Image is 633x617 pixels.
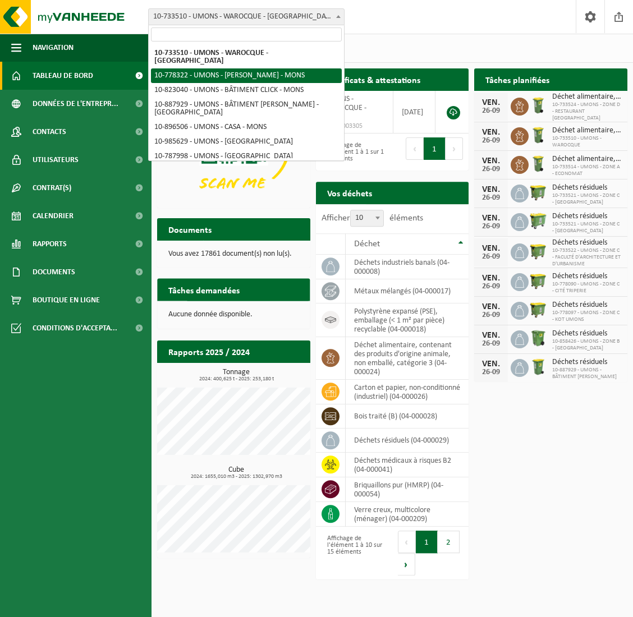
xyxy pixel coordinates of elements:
[157,340,261,362] h2: Rapports 2025 / 2024
[322,529,387,577] div: Affichage de l'élément 1 à 10 sur 15 éléments
[480,107,502,115] div: 26-09
[33,230,67,258] span: Rapports
[151,98,342,120] li: 10-887929 - UMONS - BÂTIMENT [PERSON_NAME] - [GEOGRAPHIC_DATA]
[33,62,93,90] span: Tableau de bord
[393,91,436,133] td: [DATE]
[552,212,622,221] span: Déchets résiduels
[163,369,310,382] h3: Tonnage
[151,120,342,135] li: 10-896506 - UMONS - CASA - MONS
[33,258,75,286] span: Documents
[324,95,366,121] span: UMONS - WAROCQUE - MONS
[163,376,310,382] span: 2024: 400,625 t - 2025: 253,180 t
[552,281,622,294] span: 10-778090 - UMONS - ZONE C - CITÉ TRIPERIE
[552,310,622,323] span: 10-778097 - UMONS - ZONE C - KOT UMONS
[529,154,548,173] img: WB-0140-HPE-GN-50
[480,274,502,283] div: VEN.
[529,96,548,115] img: WB-0140-HPE-GN-50
[149,9,344,25] span: 10-733510 - UMONS - WAROCQUE - MONS
[552,367,622,380] span: 10-887929 - UMONS - BÂTIMENT [PERSON_NAME]
[151,68,342,83] li: 10-778322 - UMONS - [PERSON_NAME] - MONS
[552,93,622,102] span: Déchet alimentaire, contenant des produits d'origine animale, non emballé, catég...
[33,314,117,342] span: Conditions d'accepta...
[480,128,502,137] div: VEN.
[552,272,622,281] span: Déchets résiduels
[157,218,223,240] h2: Documents
[480,331,502,340] div: VEN.
[552,155,622,164] span: Déchet alimentaire, contenant des produits d'origine animale, non emballé, catég...
[480,340,502,348] div: 26-09
[480,223,502,231] div: 26-09
[529,242,548,261] img: WB-1100-HPE-GN-50
[480,302,502,311] div: VEN.
[151,149,342,164] li: 10-787998 - UMONS - [GEOGRAPHIC_DATA]
[552,192,622,206] span: 10-733521 - UMONS - ZONE C - [GEOGRAPHIC_DATA]
[33,34,74,62] span: Navigation
[438,531,460,553] button: 2
[474,68,561,90] h2: Tâches planifiées
[529,126,548,145] img: WB-0140-HPE-GN-50
[416,531,438,553] button: 1
[151,135,342,149] li: 10-985629 - UMONS - [GEOGRAPHIC_DATA]
[446,137,463,160] button: Next
[529,211,548,231] img: WB-0660-HPE-GN-50
[346,404,469,429] td: bois traité (B) (04-000028)
[33,90,118,118] span: Données de l'entrepr...
[480,156,502,165] div: VEN.
[322,214,423,223] label: Afficher éléments
[480,283,502,291] div: 26-09
[346,380,469,404] td: carton et papier, non-conditionné (industriel) (04-000026)
[529,271,548,291] img: WB-1100-HPE-GN-50
[151,83,342,98] li: 10-823040 - UMONS - BÂTIMENT CLICK - MONS
[529,183,548,202] img: WB-1100-HPE-GN-50
[398,553,415,575] button: Next
[552,126,622,135] span: Déchet alimentaire, contenant des produits d'origine animale, non emballé, catég...
[552,238,622,247] span: Déchets résiduels
[552,358,622,367] span: Déchets résiduels
[552,221,622,234] span: 10-733521 - UMONS - ZONE C - [GEOGRAPHIC_DATA]
[398,531,416,553] button: Previous
[351,210,383,226] span: 10
[480,185,502,194] div: VEN.
[406,137,424,160] button: Previous
[552,329,622,338] span: Déchets résiduels
[480,244,502,253] div: VEN.
[552,135,622,149] span: 10-733510 - UMONS - WAROCQUE
[148,8,345,25] span: 10-733510 - UMONS - WAROCQUE - MONS
[157,279,251,301] h2: Tâches demandées
[316,182,383,204] h2: Vos déchets
[480,369,502,376] div: 26-09
[424,137,446,160] button: 1
[151,46,342,68] li: 10-733510 - UMONS - WAROCQUE - [GEOGRAPHIC_DATA]
[346,303,469,337] td: polystyrène expansé (PSE), emballage (< 1 m² par pièce) recyclable (04-000018)
[163,474,310,480] span: 2024: 1655,010 m3 - 2025: 1302,970 m3
[213,362,309,385] a: Consulter les rapports
[480,360,502,369] div: VEN.
[552,247,622,268] span: 10-733522 - UMONS - ZONE C - FACULTÉ D'ARCHITECTURE ET D'URBANISME
[529,329,548,348] img: WB-0370-HPE-GN-50
[552,183,622,192] span: Déchets résiduels
[346,477,469,502] td: briquaillons pur (HMRP) (04-000054)
[480,165,502,173] div: 26-09
[480,98,502,107] div: VEN.
[529,300,548,319] img: WB-1100-HPE-GN-50
[354,240,380,248] span: Déchet
[346,502,469,527] td: verre creux, multicolore (ménager) (04-000209)
[480,194,502,202] div: 26-09
[168,311,299,319] p: Aucune donnée disponible.
[552,164,622,177] span: 10-733514 - UMONS - ZONE A - ECONOMAT
[480,311,502,319] div: 26-09
[480,253,502,261] div: 26-09
[346,337,469,380] td: déchet alimentaire, contenant des produits d'origine animale, non emballé, catégorie 3 (04-000024)
[33,118,66,146] span: Contacts
[529,357,548,376] img: WB-0240-HPE-GN-50
[316,68,432,90] h2: Certificats & attestations
[163,466,310,480] h3: Cube
[346,279,469,303] td: métaux mélangés (04-000017)
[552,338,622,352] span: 10-858426 - UMONS - ZONE B - [GEOGRAPHIC_DATA]
[346,453,469,477] td: déchets médicaux à risques B2 (04-000041)
[33,202,74,230] span: Calendrier
[33,286,100,314] span: Boutique en ligne
[33,174,71,202] span: Contrat(s)
[168,250,299,258] p: Vous avez 17861 document(s) non lu(s).
[552,102,622,122] span: 10-733524 - UMONS - ZONE D - RESTAURANT [GEOGRAPHIC_DATA]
